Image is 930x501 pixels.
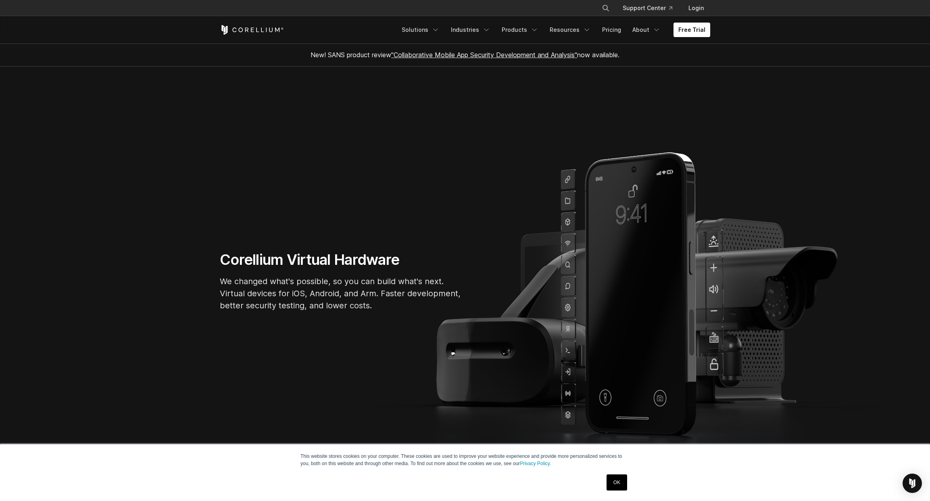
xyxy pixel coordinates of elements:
a: Login [682,1,710,15]
div: Navigation Menu [592,1,710,15]
a: "Collaborative Mobile App Security Development and Analysis" [391,51,577,59]
a: Pricing [597,23,626,37]
span: New! SANS product review now available. [311,51,619,59]
a: Support Center [616,1,679,15]
a: Privacy Policy. [520,461,551,466]
a: Industries [446,23,495,37]
a: Corellium Home [220,25,284,35]
a: Products [497,23,543,37]
h1: Corellium Virtual Hardware [220,251,462,269]
a: Solutions [397,23,444,37]
a: Free Trial [674,23,710,37]
a: About [628,23,665,37]
div: Open Intercom Messenger [903,474,922,493]
a: OK [607,474,627,491]
p: We changed what's possible, so you can build what's next. Virtual devices for iOS, Android, and A... [220,275,462,312]
a: Resources [545,23,596,37]
button: Search [598,1,613,15]
div: Navigation Menu [397,23,710,37]
p: This website stores cookies on your computer. These cookies are used to improve your website expe... [300,453,630,467]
